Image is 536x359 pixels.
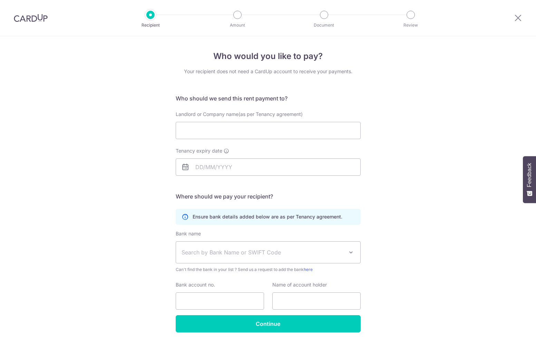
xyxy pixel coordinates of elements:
[176,315,361,332] input: Continue
[523,156,536,203] button: Feedback - Show survey
[182,248,344,256] span: Search by Bank Name or SWIFT Code
[176,68,361,75] div: Your recipient does not need a CardUp account to receive your payments.
[176,266,361,273] span: Can't find the bank in your list ? Send us a request to add the bank
[272,281,327,288] label: Name of account holder
[176,94,361,103] h5: Who should we send this rent payment to?
[193,213,342,220] p: Ensure bank details added below are as per Tenancy agreement.
[176,111,303,117] span: Landlord or Company name(as per Tenancy agreement)
[14,14,48,22] img: CardUp
[212,22,263,29] p: Amount
[385,22,436,29] p: Review
[176,281,215,288] label: Bank account no.
[304,267,313,272] a: here
[176,50,361,62] h4: Who would you like to pay?
[176,192,361,201] h5: Where should we pay your recipient?
[176,230,201,237] label: Bank name
[526,163,533,187] span: Feedback
[125,22,176,29] p: Recipient
[176,147,222,154] span: Tenancy expiry date
[299,22,350,29] p: Document
[176,158,361,176] input: DD/MM/YYYY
